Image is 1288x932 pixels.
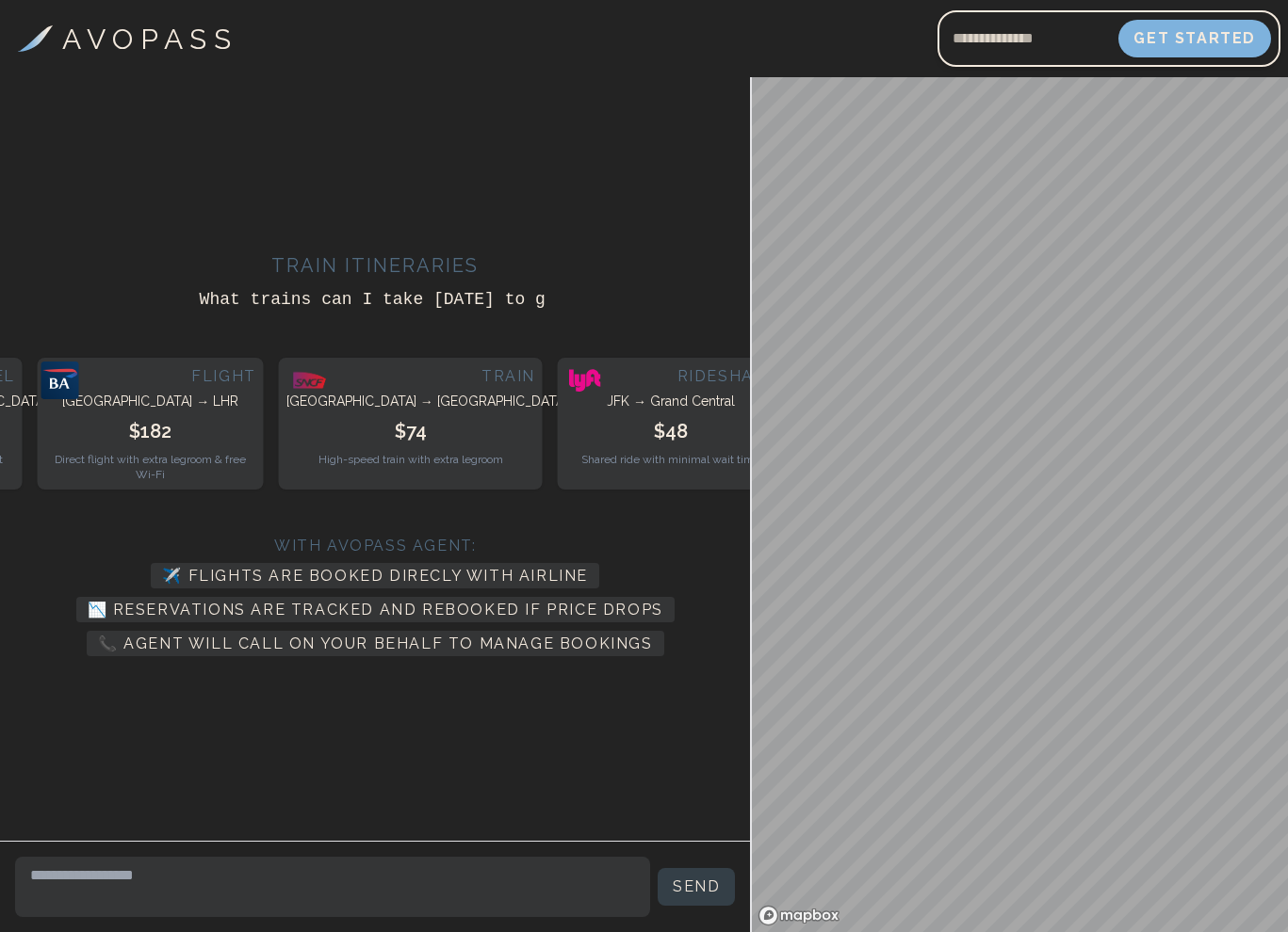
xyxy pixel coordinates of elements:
[607,394,629,409] span: JFK
[286,418,535,444] div: $74
[76,597,675,622] span: 📉 Reservations are tracked and rebooked if price drops
[758,905,840,926] a: Mapbox homepage
[45,365,256,388] div: Flight
[274,537,476,554] span: With Avopass Agent:
[18,25,53,52] img: Voyista Logo
[937,16,1118,61] input: Email address
[286,394,416,409] span: [GEOGRAPHIC_DATA]
[62,18,231,60] h3: A V O P A S S
[200,286,551,313] div: What trains can I take [DATE] to g
[565,452,776,467] div: Shared ride with minimal wait time
[151,563,599,588] span: ✈️ Flights are booked direcly with airline
[87,631,664,656] span: 📞 Agent will call on your behalf to manage bookings
[420,394,433,409] span: →
[286,452,535,467] div: High-speed train with extra legroom
[565,418,776,444] div: $48
[283,362,337,399] img: TGV INOUI
[62,394,192,409] span: [GEOGRAPHIC_DATA]
[45,452,256,482] div: Direct flight with extra legroom & free Wi-Fi
[213,394,238,409] span: LHR
[633,394,646,409] span: →
[658,868,735,906] button: SEND
[41,362,79,399] img: BA
[569,369,601,392] img: LYFT
[196,394,209,409] span: →
[18,18,231,60] a: A V O P A S S
[1118,20,1271,57] button: Get Started
[565,365,776,388] div: Rideshare
[286,365,535,388] div: Train
[271,252,479,279] div: Train Itineraries
[752,77,1288,932] canvas: Map
[45,418,256,444] div: $182
[650,394,735,409] span: Grand Central
[437,394,567,409] span: [GEOGRAPHIC_DATA]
